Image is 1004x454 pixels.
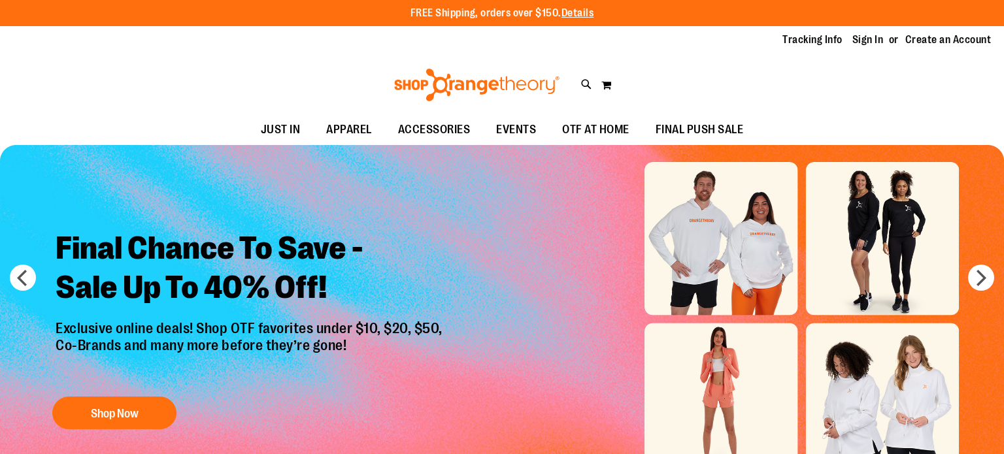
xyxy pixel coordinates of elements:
a: Final Chance To Save -Sale Up To 40% Off! Exclusive online deals! Shop OTF favorites under $10, $... [46,219,456,436]
a: Tracking Info [782,33,843,47]
button: next [968,265,994,291]
h2: Final Chance To Save - Sale Up To 40% Off! [46,219,456,320]
span: EVENTS [496,115,536,144]
a: FINAL PUSH SALE [643,115,757,145]
a: EVENTS [483,115,549,145]
span: ACCESSORIES [398,115,471,144]
span: FINAL PUSH SALE [656,115,744,144]
p: FREE Shipping, orders over $150. [410,6,594,21]
a: APPAREL [313,115,385,145]
span: OTF AT HOME [562,115,629,144]
a: Create an Account [905,33,992,47]
span: APPAREL [326,115,372,144]
a: Sign In [852,33,884,47]
button: prev [10,265,36,291]
button: Shop Now [52,397,176,429]
p: Exclusive online deals! Shop OTF favorites under $10, $20, $50, Co-Brands and many more before th... [46,320,456,384]
img: Shop Orangetheory [392,69,561,101]
a: OTF AT HOME [549,115,643,145]
a: Details [561,7,594,19]
span: JUST IN [261,115,301,144]
a: JUST IN [248,115,314,145]
a: ACCESSORIES [385,115,484,145]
